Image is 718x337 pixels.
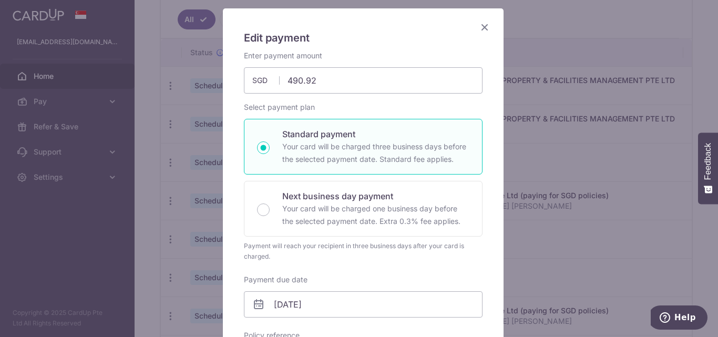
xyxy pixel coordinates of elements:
[244,291,483,318] input: DD / MM / YYYY
[244,67,483,94] input: 0.00
[703,143,713,180] span: Feedback
[282,140,469,166] p: Your card will be charged three business days before the selected payment date. Standard fee appl...
[282,202,469,228] p: Your card will be charged one business day before the selected payment date. Extra 0.3% fee applies.
[244,102,315,113] label: Select payment plan
[698,132,718,204] button: Feedback - Show survey
[478,21,491,34] button: Close
[252,75,280,86] span: SGD
[244,50,322,61] label: Enter payment amount
[244,29,483,46] h5: Edit payment
[651,305,707,332] iframe: Opens a widget where you can find more information
[244,274,307,285] label: Payment due date
[244,241,483,262] div: Payment will reach your recipient in three business days after your card is charged.
[282,190,469,202] p: Next business day payment
[282,128,469,140] p: Standard payment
